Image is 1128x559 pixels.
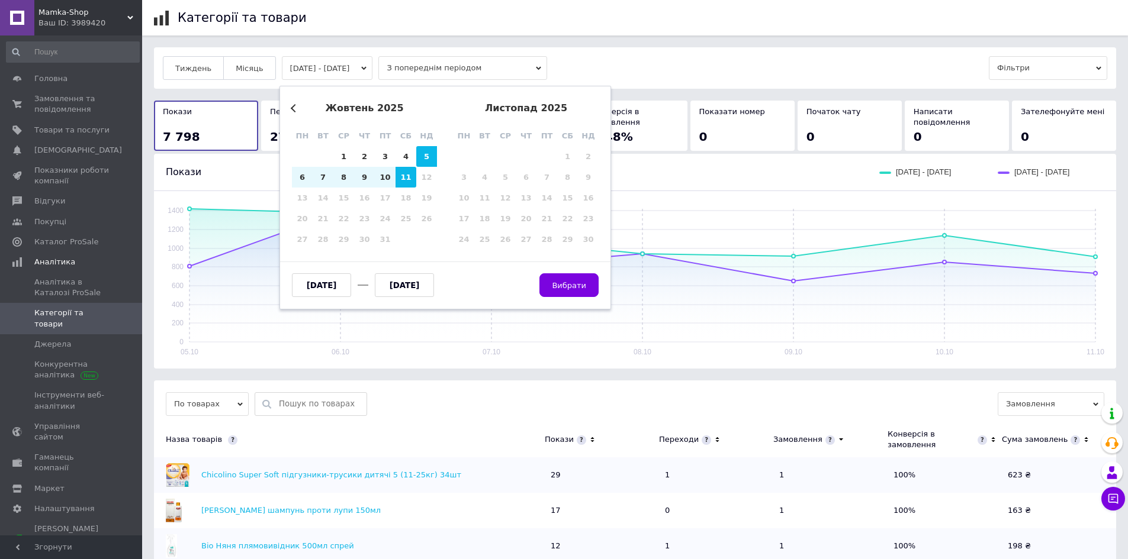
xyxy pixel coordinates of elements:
div: Not available середа, 5-е листопада 2025 р. [495,167,516,188]
div: сб [557,125,578,146]
div: Конверсія в замовлення [888,429,975,450]
td: 1 [773,493,888,528]
div: Not available вівторок, 11-е листопада 2025 р. [474,188,495,208]
span: По товарах [166,392,249,416]
div: Not available субота, 8-е листопада 2025 р. [557,167,578,188]
div: Choose середа, 1-е жовтня 2025 р. [333,146,354,167]
div: Not available понеділок, 24-е листопада 2025 р. [454,229,474,250]
text: 600 [172,282,184,290]
div: Not available субота, 18-е жовтня 2025 р. [396,188,416,208]
div: Not available субота, 15-е листопада 2025 р. [557,188,578,208]
div: Choose п’ятниця, 3-є жовтня 2025 р. [375,146,396,167]
td: 1 [659,457,773,493]
div: Choose четвер, 9-е жовтня 2025 р. [354,167,375,188]
div: вт [474,125,495,146]
td: 623 ₴ [1002,457,1116,493]
span: 0 [806,130,815,144]
span: 0 [699,130,708,144]
span: Mamka-Shop [38,7,127,18]
div: Not available четвер, 6-е листопада 2025 р. [516,167,536,188]
span: Зателефонуйте мені [1021,107,1105,116]
span: Каталог ProSale [34,237,98,247]
text: 400 [172,300,184,309]
div: вт [313,125,333,146]
span: Аналітика [34,257,75,267]
div: Not available понеділок, 3-є листопада 2025 р. [454,167,474,188]
span: Джерела [34,339,71,350]
span: 271 [270,130,295,144]
div: Not available п’ятниця, 28-е листопада 2025 р. [536,229,557,250]
span: Управління сайтом [34,421,110,442]
div: Not available субота, 25-е жовтня 2025 р. [396,208,416,229]
div: month 2025-10 [292,146,437,250]
span: Фільтри [989,56,1107,80]
div: Not available понеділок, 20-е жовтня 2025 р. [292,208,313,229]
img: Chicolino Super Soft підгузники-трусики дитячі 5 (11-25кг) 34шт [166,463,189,487]
div: ср [495,125,516,146]
div: чт [354,125,375,146]
div: Ваш ID: 3989420 [38,18,142,28]
div: Not available п’ятниця, 17-е жовтня 2025 р. [375,188,396,208]
span: Категорії та товари [34,308,110,329]
span: Відгуки [34,196,65,206]
div: Not available вівторок, 14-е жовтня 2025 р. [313,188,333,208]
div: Not available четвер, 20-е листопада 2025 р. [516,208,536,229]
div: листопад 2025 [454,103,599,114]
td: 1 [773,457,888,493]
div: Переходи [659,434,699,445]
text: 0 [179,338,184,346]
div: Not available неділя, 2-е листопада 2025 р. [578,146,599,167]
div: Choose п’ятниця, 10-е жовтня 2025 р. [375,167,396,188]
div: пн [292,125,313,146]
div: Not available середа, 26-е листопада 2025 р. [495,229,516,250]
button: Тиждень [163,56,224,80]
div: пн [454,125,474,146]
div: Покази [545,434,574,445]
button: Previous Month [291,104,299,112]
div: ср [333,125,354,146]
div: Not available четвер, 30-е жовтня 2025 р. [354,229,375,250]
span: Переходи [270,107,310,116]
div: Not available вівторок, 25-е листопада 2025 р. [474,229,495,250]
span: Показники роботи компанії [34,165,110,186]
td: 163 ₴ [1002,493,1116,528]
div: Not available понеділок, 17-е листопада 2025 р. [454,208,474,229]
div: Not available середа, 29-е жовтня 2025 р. [333,229,354,250]
span: 7 798 [163,130,200,144]
div: Not available п’ятниця, 14-е листопада 2025 р. [536,188,557,208]
input: Пошук [6,41,140,63]
div: Not available п’ятниця, 24-е жовтня 2025 р. [375,208,396,229]
span: Налаштування [34,503,95,514]
text: 06.10 [332,348,349,356]
div: Not available субота, 29-е листопада 2025 р. [557,229,578,250]
div: нд [578,125,599,146]
div: Not available середа, 19-е листопада 2025 р. [495,208,516,229]
div: Not available субота, 1-е листопада 2025 р. [557,146,578,167]
div: Not available п’ятниця, 7-е листопада 2025 р. [536,167,557,188]
span: Покупці [34,217,66,227]
div: Not available четвер, 16-е жовтня 2025 р. [354,188,375,208]
div: Not available середа, 15-е жовтня 2025 р. [333,188,354,208]
div: Сума замовлень [1002,434,1068,445]
div: Choose понеділок, 6-е жовтня 2025 р. [292,167,313,188]
div: Not available неділя, 9-е листопада 2025 р. [578,167,599,188]
a: Bio Няня плямовивідник 500мл спрей [201,541,354,550]
text: 200 [172,319,184,327]
span: Покази [166,166,201,177]
div: Not available неділя, 23-є листопада 2025 р. [578,208,599,229]
h1: Категорії та товари [178,11,307,25]
text: 1000 [168,244,184,253]
span: Показати номер [699,107,765,116]
span: Вибрати [552,281,586,290]
img: Bio Няня плямовивідник 500мл спрей [166,534,177,558]
span: Тиждень [175,64,211,73]
td: 100% [888,457,1002,493]
div: Not available понеділок, 13-е жовтня 2025 р. [292,188,313,208]
div: Not available неділя, 19-е жовтня 2025 р. [416,188,437,208]
span: Аналітика в Каталозі ProSale [34,277,110,298]
span: Гаманець компанії [34,452,110,473]
span: Головна [34,73,68,84]
div: жовтень 2025 [292,103,437,114]
td: 100% [888,493,1002,528]
a: Chicolino Super Soft підгузники-трусики дитячі 5 (11-25кг) 34шт [201,470,461,479]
